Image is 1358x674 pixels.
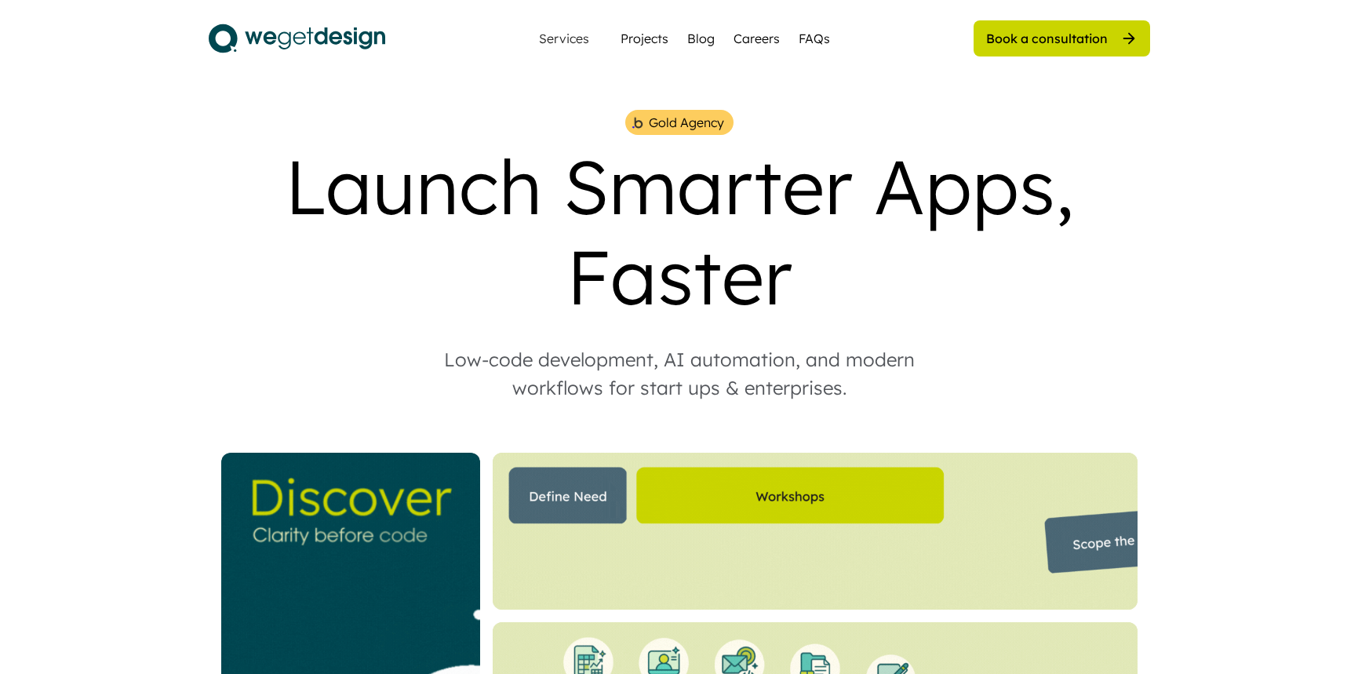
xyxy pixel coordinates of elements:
[986,30,1108,47] div: Book a consultation
[209,19,385,58] img: logo.svg
[687,29,715,48] a: Blog
[799,29,830,48] a: FAQs
[734,29,780,48] a: Careers
[413,345,946,402] div: Low-code development, AI automation, and modern workflows for start ups & enterprises.
[493,453,1138,610] img: Website%20Landing%20%284%29.gif
[649,113,724,132] div: Gold Agency
[621,29,668,48] a: Projects
[631,115,644,130] img: bubble%201.png
[209,141,1150,322] div: Launch Smarter Apps, Faster
[533,32,595,45] div: Services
